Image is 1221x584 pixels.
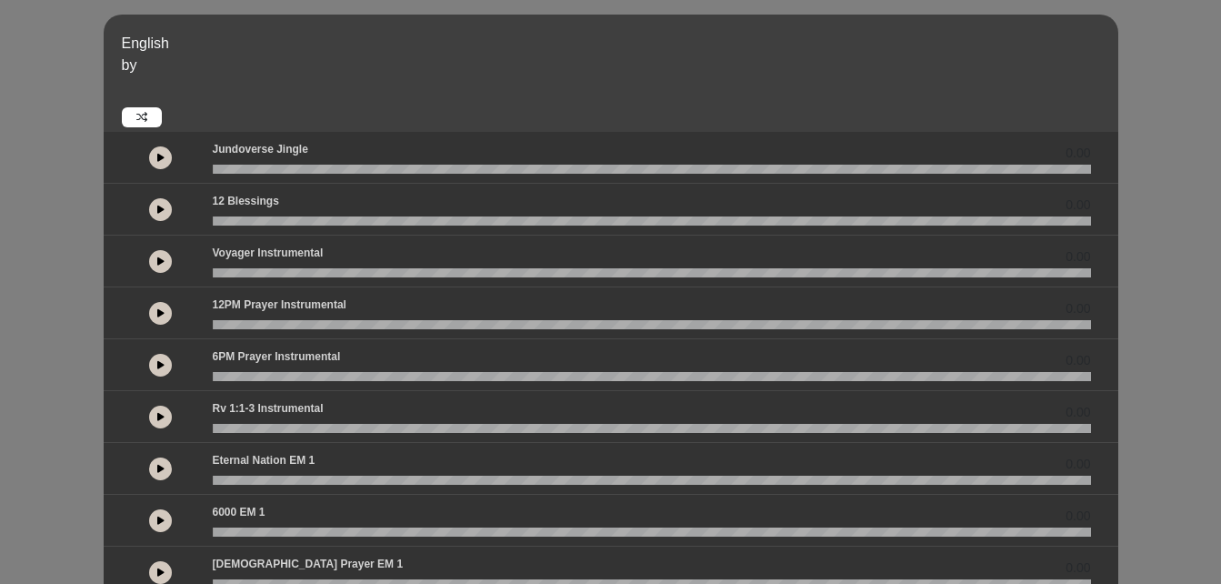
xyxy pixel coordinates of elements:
[1066,403,1090,422] span: 0.00
[213,400,324,417] p: Rv 1:1-3 Instrumental
[213,245,324,261] p: Voyager Instrumental
[1066,196,1090,215] span: 0.00
[122,57,137,73] span: by
[213,297,346,313] p: 12PM Prayer Instrumental
[1066,247,1090,267] span: 0.00
[1066,351,1090,370] span: 0.00
[1066,455,1090,474] span: 0.00
[1066,299,1090,318] span: 0.00
[122,33,1114,55] p: English
[1066,144,1090,163] span: 0.00
[1066,507,1090,526] span: 0.00
[213,504,265,520] p: 6000 EM 1
[213,193,279,209] p: 12 Blessings
[213,556,404,572] p: [DEMOGRAPHIC_DATA] prayer EM 1
[213,452,315,468] p: Eternal Nation EM 1
[1066,559,1090,578] span: 0.00
[213,348,341,365] p: 6PM Prayer Instrumental
[213,141,308,157] p: Jundoverse Jingle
